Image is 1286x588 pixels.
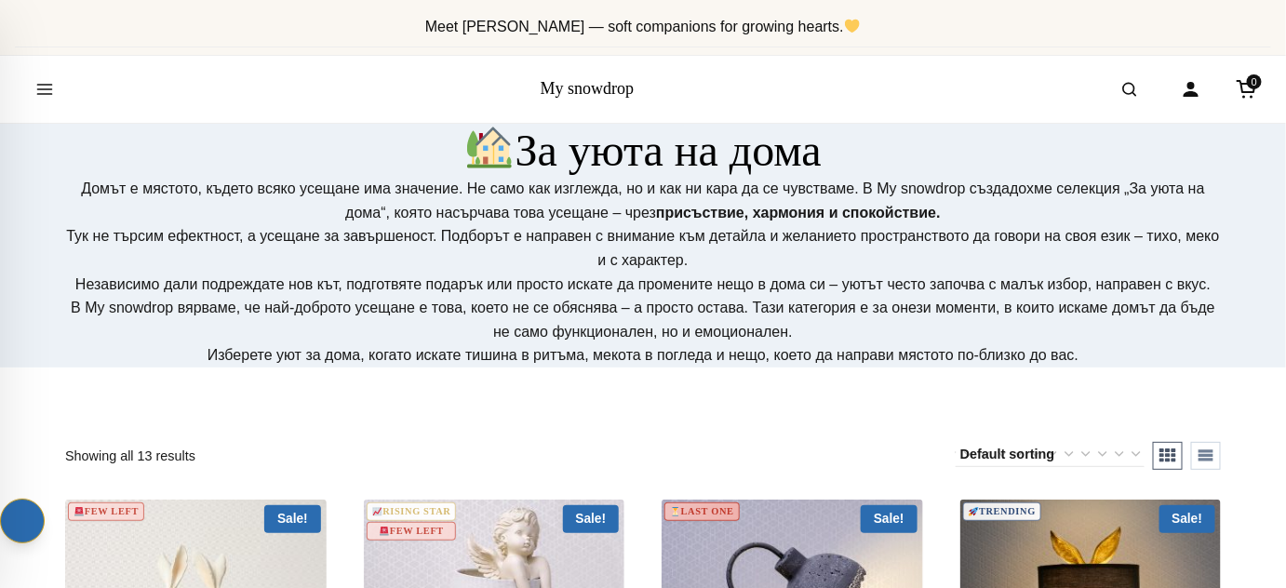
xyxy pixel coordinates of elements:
[845,19,860,33] img: 💛
[1226,69,1267,110] a: Cart
[65,273,1221,297] p: Независимо дали подреждате нов кът, подготвяте подарък или просто искате да промените нещо в дома...
[15,7,1271,47] div: Announcement
[541,79,635,98] a: My snowdrop
[65,224,1221,272] p: Тук не търсим ефектност, а усещане за завършеност. Подборът е направен с внимание към детайла и ж...
[464,124,822,178] h1: За уюта на дома
[1171,69,1212,110] a: Account
[65,442,956,470] p: Showing all 13 results
[1247,74,1262,89] span: 0
[65,296,1221,343] p: В My snowdrop вярваме, че най-доброто усещане е това, което не се обяснява – а просто остава. Таз...
[656,205,941,220] strong: присъствие, хармония и спокойствие.
[467,125,512,169] img: 🏡
[19,63,71,115] button: Open menu
[1159,505,1215,533] span: Sale!
[956,443,1145,467] select: Shop order
[65,343,1221,367] p: Изберете уют за дома, когато искате тишина в ритъма, мекота в погледа и нещо, което да направи мя...
[264,505,320,533] span: Sale!
[65,177,1221,224] p: Домът е мястото, където всяко усещане има значение. Не само как изглежда, но и как ни кара да се ...
[425,19,861,34] span: Meet [PERSON_NAME] — soft companions for growing hearts.
[563,505,619,533] span: Sale!
[1104,63,1156,115] button: Open search
[861,505,917,533] span: Sale!
[18,510,27,532] svg: Up Arrow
